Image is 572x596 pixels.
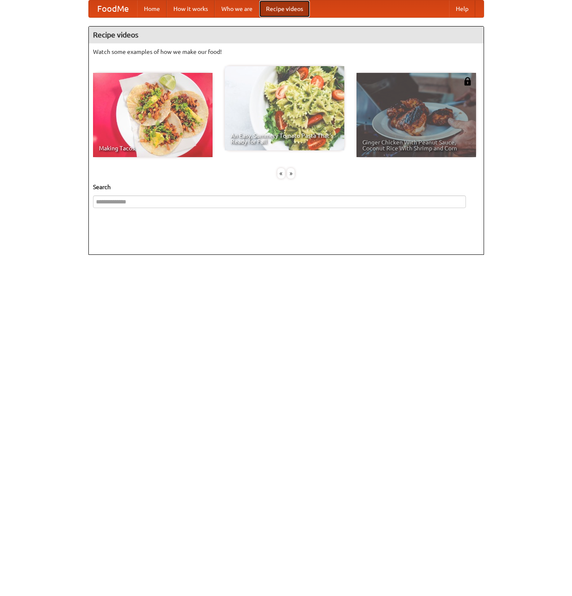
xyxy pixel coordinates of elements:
a: Home [137,0,167,17]
h4: Recipe videos [89,27,484,43]
a: How it works [167,0,215,17]
div: « [277,168,285,179]
span: An Easy, Summery Tomato Pasta That's Ready for Fall [231,133,338,144]
p: Watch some examples of how we make our food! [93,48,479,56]
span: Making Tacos [99,145,207,151]
a: Help [449,0,475,17]
h5: Search [93,183,479,191]
img: 483408.png [463,77,472,86]
div: » [287,168,295,179]
a: FoodMe [89,0,137,17]
a: Recipe videos [259,0,310,17]
a: Making Tacos [93,73,213,157]
a: Who we are [215,0,259,17]
a: An Easy, Summery Tomato Pasta That's Ready for Fall [225,66,344,150]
